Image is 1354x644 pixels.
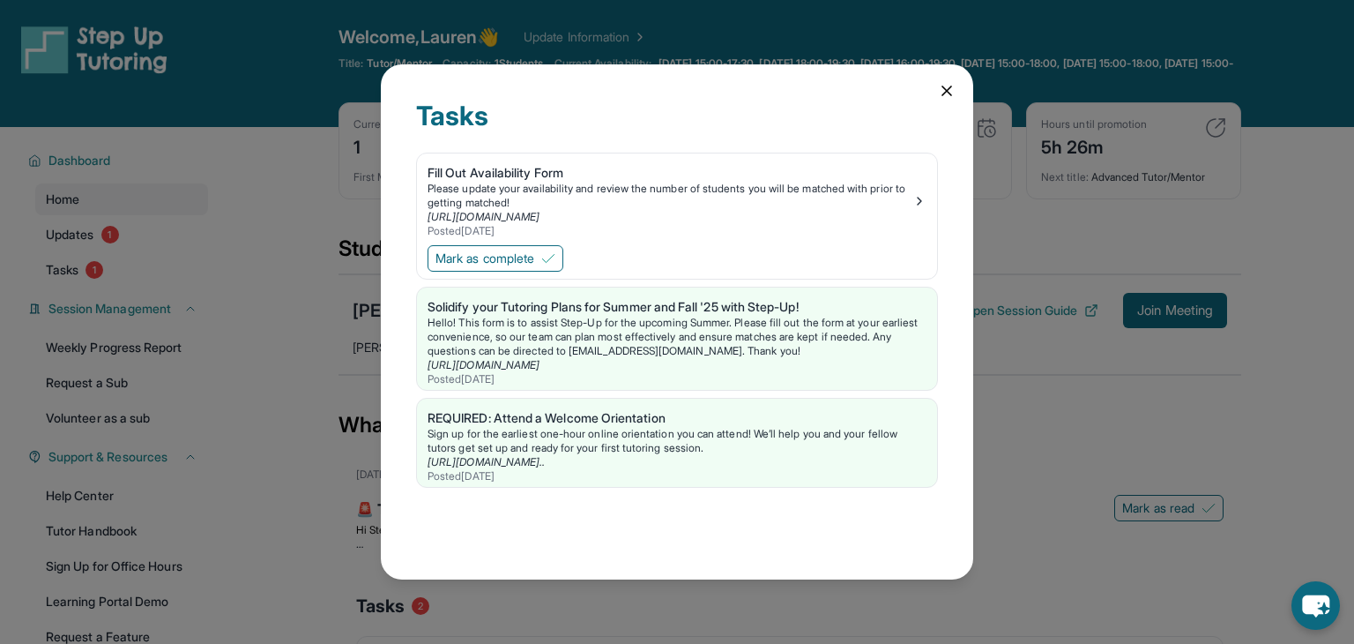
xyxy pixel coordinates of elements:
[428,469,926,483] div: Posted [DATE]
[428,164,912,182] div: Fill Out Availability Form
[428,298,926,316] div: Solidify your Tutoring Plans for Summer and Fall '25 with Step-Up!
[428,455,545,468] a: [URL][DOMAIN_NAME]..
[417,399,937,487] a: REQUIRED: Attend a Welcome OrientationSign up for the earliest one-hour online orientation you ca...
[1291,581,1340,630] button: chat-button
[417,288,937,390] a: Solidify your Tutoring Plans for Summer and Fall '25 with Step-Up!Hello! This form is to assist S...
[428,316,926,358] p: Hello! This form is to assist Step-Up for the upcoming Summer. Please fill out the form at your e...
[428,358,539,371] a: [URL][DOMAIN_NAME]
[428,427,926,455] div: Sign up for the earliest one-hour online orientation you can attend! We’ll help you and your fell...
[435,250,534,267] span: Mark as complete
[416,100,938,153] div: Tasks
[428,245,563,272] button: Mark as complete
[428,372,926,386] div: Posted [DATE]
[428,210,539,223] a: [URL][DOMAIN_NAME]
[417,154,937,242] a: Fill Out Availability FormPlease update your availability and review the number of students you w...
[428,409,926,427] div: REQUIRED: Attend a Welcome Orientation
[428,182,912,210] div: Please update your availability and review the number of students you will be matched with prior ...
[428,224,912,238] div: Posted [DATE]
[541,251,555,266] img: Mark as complete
